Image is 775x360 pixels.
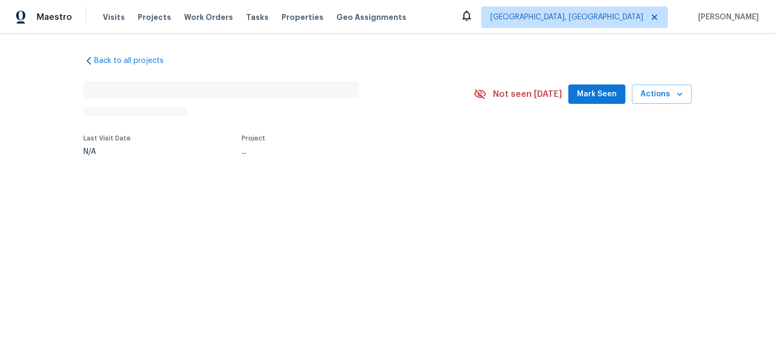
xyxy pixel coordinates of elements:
span: [GEOGRAPHIC_DATA], [GEOGRAPHIC_DATA] [490,12,643,23]
button: Mark Seen [568,84,625,104]
span: Not seen [DATE] [493,89,562,100]
span: Mark Seen [577,88,617,101]
span: Last Visit Date [83,135,131,142]
div: N/A [83,148,131,156]
span: Tasks [246,13,269,21]
span: [PERSON_NAME] [694,12,759,23]
button: Actions [632,84,692,104]
span: Maestro [37,12,72,23]
span: Visits [103,12,125,23]
span: Work Orders [184,12,233,23]
span: Projects [138,12,171,23]
div: ... [242,148,448,156]
span: Project [242,135,265,142]
a: Back to all projects [83,55,187,66]
span: Properties [281,12,323,23]
span: Geo Assignments [336,12,406,23]
span: Actions [640,88,683,101]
